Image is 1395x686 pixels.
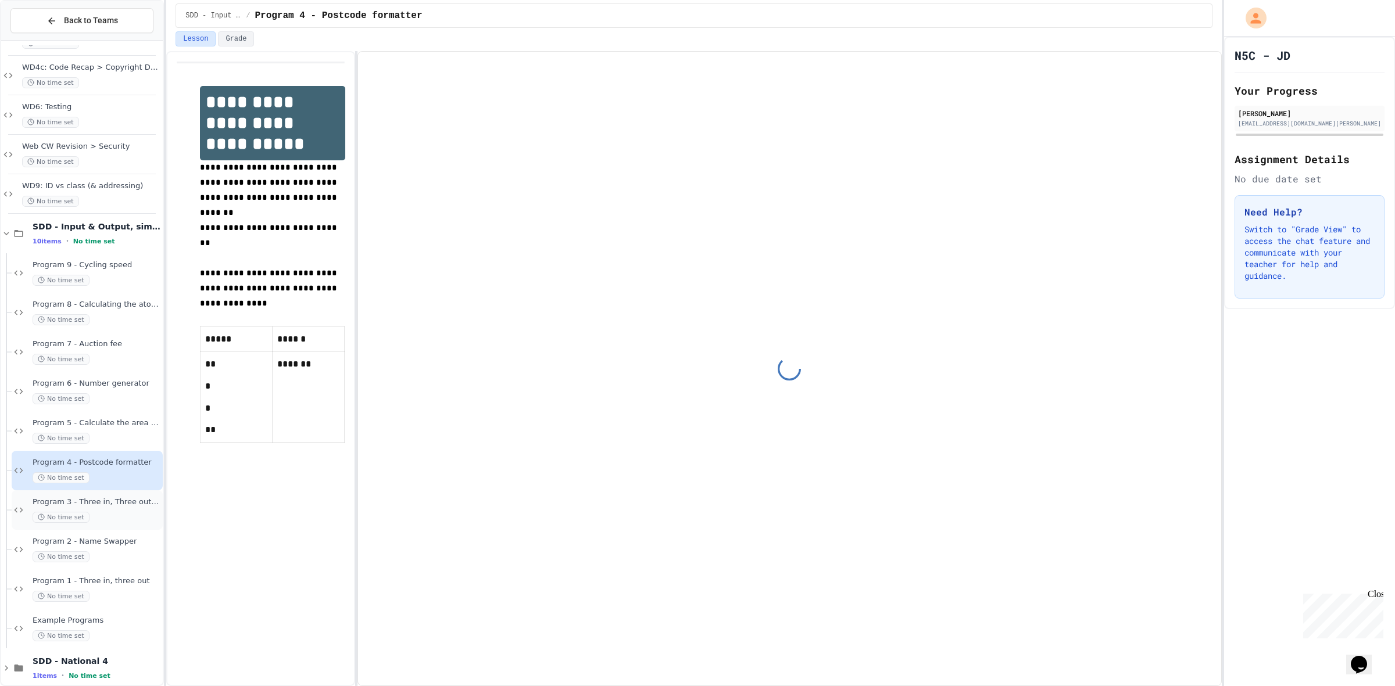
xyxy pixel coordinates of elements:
[33,314,90,325] span: No time set
[33,512,90,523] span: No time set
[73,238,115,245] span: No time set
[22,142,160,152] span: Web CW Revision > Security
[1235,82,1385,99] h2: Your Progress
[66,236,69,246] span: •
[1244,224,1375,282] p: Switch to "Grade View" to access the chat feature and communicate with your teacher for help and ...
[33,576,160,586] span: Program 1 - Three in, three out
[33,393,90,404] span: No time set
[10,8,153,33] button: Back to Teams
[33,672,57,680] span: 1 items
[62,671,64,680] span: •
[33,418,160,428] span: Program 5 - Calculate the area of a rectangle
[22,77,79,88] span: No time set
[1244,205,1375,219] h3: Need Help?
[22,156,79,167] span: No time set
[33,616,160,626] span: Example Programs
[33,497,160,507] span: Program 3 - Three in, Three out (Formatted)
[218,31,254,46] button: Grade
[176,31,216,46] button: Lesson
[33,300,160,310] span: Program 8 - Calculating the atomic weight of [MEDICAL_DATA] (alkanes)
[1238,108,1381,118] div: [PERSON_NAME]
[1238,119,1381,128] div: [EMAIL_ADDRESS][DOMAIN_NAME][PERSON_NAME]
[22,181,160,191] span: WD9: ID vs class (& addressing)
[246,11,250,20] span: /
[64,15,118,27] span: Back to Teams
[22,102,160,112] span: WD6: Testing
[22,63,160,73] span: WD4c: Code Recap > Copyright Designs & Patents Act
[5,5,80,74] div: Chat with us now!Close
[22,117,79,128] span: No time set
[1235,172,1385,186] div: No due date set
[33,275,90,286] span: No time set
[1299,589,1383,638] iframe: chat widget
[33,221,160,232] span: SDD - Input & Output, simple calculations
[33,591,90,602] span: No time set
[22,196,79,207] span: No time set
[33,354,90,365] span: No time set
[33,656,160,666] span: SDD - National 4
[1235,151,1385,167] h2: Assignment Details
[185,11,241,20] span: SDD - Input & Output, simple calculations
[33,537,160,547] span: Program 2 - Name Swapper
[69,672,110,680] span: No time set
[33,630,90,641] span: No time set
[33,433,90,444] span: No time set
[33,238,62,245] span: 10 items
[33,260,160,270] span: Program 9 - Cycling speed
[33,472,90,483] span: No time set
[1346,640,1383,674] iframe: chat widget
[33,339,160,349] span: Program 7 - Auction fee
[33,551,90,562] span: No time set
[33,458,160,468] span: Program 4 - Postcode formatter
[33,379,160,389] span: Program 6 - Number generator
[1233,5,1269,31] div: My Account
[1235,47,1290,63] h1: N5C - JD
[255,9,422,23] span: Program 4 - Postcode formatter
